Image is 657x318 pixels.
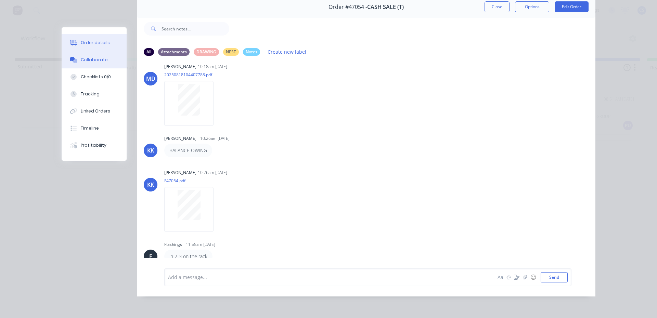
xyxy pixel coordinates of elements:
input: Search notes... [162,22,229,36]
button: Linked Orders [62,103,127,120]
div: Tracking [81,91,100,97]
p: in 2-3 on the rack [169,253,207,260]
button: Edit Order [555,1,589,12]
div: Linked Orders [81,108,110,114]
button: Close [485,1,510,12]
button: Create new label [264,47,310,56]
button: Profitability [62,137,127,154]
div: Checklists 0/0 [81,74,111,80]
div: [PERSON_NAME] [164,135,196,142]
div: Profitability [81,142,106,148]
div: NEST [223,48,239,56]
div: 10:26am [DATE] [198,170,227,176]
div: 10:18am [DATE] [198,64,227,70]
p: F47054.pdf [164,178,220,184]
div: Collaborate [81,57,108,63]
button: Send [541,272,568,282]
div: - 11:55am [DATE] [183,241,215,248]
div: Timeline [81,125,99,131]
div: KK [147,146,154,155]
button: Options [515,1,549,12]
span: Order #47054 - [328,4,367,10]
p: 20250818104407788.pdf [164,72,220,78]
button: Timeline [62,120,127,137]
button: Collaborate [62,51,127,68]
div: DRAWING [194,48,219,56]
button: @ [504,273,513,281]
div: F [149,252,152,261]
div: [PERSON_NAME] [164,64,196,70]
div: Order details [81,40,110,46]
p: BALANCE OWING [169,147,207,154]
div: KK [147,181,154,189]
button: Checklists 0/0 [62,68,127,85]
div: [PERSON_NAME] [164,170,196,176]
span: CASH SALE (T) [367,4,404,10]
button: Order details [62,34,127,51]
button: Aa [496,273,504,281]
div: MD [146,75,155,83]
div: All [144,48,154,56]
div: Flashings [164,241,182,248]
div: Notes [243,48,260,56]
div: - 10:26am [DATE] [198,135,230,142]
button: Tracking [62,85,127,103]
div: Attachments [158,48,190,56]
button: ☺ [529,273,537,281]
